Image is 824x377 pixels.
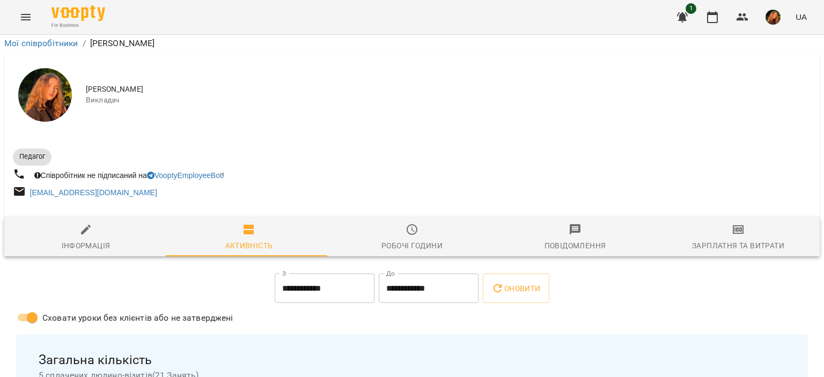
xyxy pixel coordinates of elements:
span: Загальна кількість [39,352,785,368]
div: Співробітник не підписаний на ! [32,168,226,183]
span: 1 [686,3,696,14]
span: For Business [51,22,105,29]
img: Бабич Іванна Миколаївна [18,68,72,122]
a: VooptyEmployeeBot [147,171,222,180]
span: UA [796,11,807,23]
span: Оновити [491,282,540,295]
img: Voopty Logo [51,5,105,21]
span: Сховати уроки без клієнтів або не затверджені [42,312,233,324]
a: Мої співробітники [4,38,78,48]
div: Повідомлення [545,239,606,252]
span: Викладач [86,95,811,106]
nav: breadcrumb [4,37,820,50]
li: / [83,37,86,50]
p: [PERSON_NAME] [90,37,155,50]
img: a7253ec6d19813cf74d78221198b3021.jpeg [766,10,781,25]
div: Робочі години [381,239,443,252]
div: Зарплатня та Витрати [692,239,784,252]
span: Педагог [13,152,51,161]
a: [EMAIL_ADDRESS][DOMAIN_NAME] [30,188,157,197]
button: Menu [13,4,39,30]
div: Інформація [62,239,111,252]
button: UA [791,7,811,27]
span: [PERSON_NAME] [86,84,811,95]
div: Активність [225,239,273,252]
button: Оновити [483,273,549,304]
